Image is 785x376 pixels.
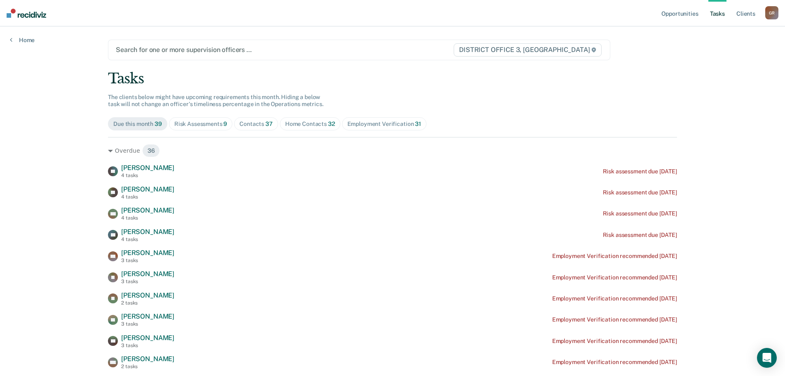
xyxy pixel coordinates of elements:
[552,316,677,323] div: Employment Verification recommended [DATE]
[552,274,677,281] div: Employment Verification recommended [DATE]
[121,270,174,278] span: [PERSON_NAME]
[552,295,677,302] div: Employment Verification recommended [DATE]
[108,144,677,157] div: Overdue 36
[10,36,35,44] a: Home
[108,70,677,87] div: Tasks
[223,121,227,127] span: 9
[121,321,174,327] div: 3 tasks
[113,121,162,128] div: Due this month
[285,121,335,128] div: Home Contacts
[552,253,677,260] div: Employment Verification recommended [DATE]
[108,94,323,107] span: The clients below might have upcoming requirements this month. Hiding a below task will not chang...
[603,189,677,196] div: Risk assessment due [DATE]
[347,121,421,128] div: Employment Verification
[121,185,174,193] span: [PERSON_NAME]
[121,300,174,306] div: 2 tasks
[603,168,677,175] div: Risk assessment due [DATE]
[552,359,677,366] div: Employment Verification recommended [DATE]
[121,206,174,214] span: [PERSON_NAME]
[174,121,227,128] div: Risk Assessments
[121,249,174,257] span: [PERSON_NAME]
[121,236,174,242] div: 4 tasks
[155,121,162,127] span: 39
[7,9,46,18] img: Recidiviz
[121,258,174,263] div: 3 tasks
[121,228,174,236] span: [PERSON_NAME]
[265,121,273,127] span: 37
[121,334,174,342] span: [PERSON_NAME]
[121,164,174,172] span: [PERSON_NAME]
[454,43,602,57] span: DISTRICT OFFICE 3, [GEOGRAPHIC_DATA]
[121,291,174,299] span: [PERSON_NAME]
[765,6,778,19] button: GR
[121,343,174,348] div: 3 tasks
[121,355,174,363] span: [PERSON_NAME]
[552,338,677,345] div: Employment Verification recommended [DATE]
[603,232,677,239] div: Risk assessment due [DATE]
[121,312,174,320] span: [PERSON_NAME]
[121,173,174,178] div: 4 tasks
[328,121,335,127] span: 32
[765,6,778,19] div: G R
[121,364,174,369] div: 2 tasks
[121,215,174,221] div: 4 tasks
[603,210,677,217] div: Risk assessment due [DATE]
[757,348,777,368] div: Open Intercom Messenger
[121,279,174,284] div: 3 tasks
[239,121,273,128] div: Contacts
[142,144,160,157] span: 36
[415,121,421,127] span: 31
[121,194,174,200] div: 4 tasks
